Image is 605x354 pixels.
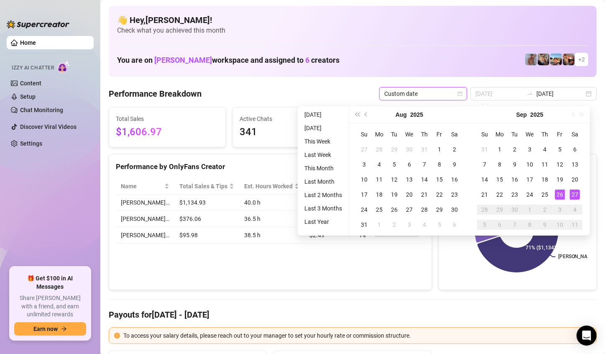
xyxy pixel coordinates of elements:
div: 5 [434,220,444,230]
td: 2025-09-05 [552,142,567,157]
li: Last Week [301,150,345,160]
td: 2025-09-25 [537,187,552,202]
td: 2025-08-27 [402,202,417,217]
td: 2025-08-14 [417,172,432,187]
div: 25 [374,205,384,215]
img: Osvaldo [563,54,574,65]
div: 4 [570,205,580,215]
td: 2025-09-27 [567,187,582,202]
td: 2025-09-28 [477,202,492,217]
td: 2025-10-07 [507,217,522,232]
td: 2025-08-24 [357,202,372,217]
div: 28 [419,205,429,215]
div: 12 [389,174,399,185]
th: Mo [492,127,507,142]
div: 2 [540,205,550,215]
td: $2.49 [304,227,354,244]
td: 2025-10-05 [477,217,492,232]
div: 5 [389,159,399,169]
td: 2025-08-13 [402,172,417,187]
div: To access your salary details, please reach out to your manager to set your hourly rate or commis... [123,331,591,340]
h4: 👋 Hey, [PERSON_NAME] ! [117,14,588,26]
td: 2025-08-17 [357,187,372,202]
div: 22 [495,190,505,200]
span: Active Chats [240,114,342,123]
div: 2 [449,144,459,154]
div: 31 [419,144,429,154]
td: 2025-09-24 [522,187,537,202]
td: $1,134.93 [174,195,239,211]
span: Name [121,182,163,191]
td: 2025-09-03 [522,142,537,157]
div: 10 [555,220,565,230]
div: 16 [449,174,459,185]
a: Chat Monitoring [20,107,63,113]
div: 3 [555,205,565,215]
td: 2025-08-19 [387,187,402,202]
div: 11 [540,159,550,169]
a: Discover Viral Videos [20,123,77,130]
div: 16 [510,174,520,185]
li: This Month [301,163,345,173]
td: 2025-09-06 [567,142,582,157]
li: This Week [301,136,345,146]
div: 4 [540,144,550,154]
div: 19 [555,174,565,185]
div: 4 [419,220,429,230]
div: 18 [374,190,384,200]
td: 2025-09-04 [417,217,432,232]
div: 27 [570,190,580,200]
td: 2025-09-05 [432,217,447,232]
td: 2025-09-01 [492,142,507,157]
th: Su [357,127,372,142]
td: 2025-08-21 [417,187,432,202]
th: Su [477,127,492,142]
div: 28 [374,144,384,154]
td: 2025-09-20 [567,172,582,187]
div: 17 [525,174,535,185]
td: 2025-08-31 [477,142,492,157]
div: 6 [570,144,580,154]
div: 13 [404,174,414,185]
div: 9 [540,220,550,230]
td: 2025-10-10 [552,217,567,232]
span: arrow-right [61,326,67,332]
td: 2025-08-20 [402,187,417,202]
input: End date [536,89,584,98]
td: [PERSON_NAME]… [116,211,174,227]
td: 2025-08-31 [357,217,372,232]
td: 2025-08-11 [372,172,387,187]
span: calendar [457,91,462,96]
h1: You are on workspace and assigned to creators [117,56,340,65]
div: 26 [555,190,565,200]
div: 24 [525,190,535,200]
span: Share [PERSON_NAME] with a friend, and earn unlimited rewards [14,294,86,319]
button: Choose a month [516,106,527,123]
div: 15 [434,174,444,185]
span: Earn now [33,326,58,332]
td: 2025-09-07 [477,157,492,172]
div: 13 [570,159,580,169]
div: 30 [510,205,520,215]
td: [PERSON_NAME]… [116,195,174,211]
span: swap-right [526,90,533,97]
td: 2025-09-10 [522,157,537,172]
li: Last Month [301,177,345,187]
div: 3 [359,159,369,169]
div: 12 [555,159,565,169]
td: 2025-08-04 [372,157,387,172]
img: AI Chatter [57,61,70,73]
th: We [402,127,417,142]
td: $95.98 [174,227,239,244]
h4: Performance Breakdown [109,88,202,100]
div: 30 [404,144,414,154]
div: 29 [434,205,444,215]
span: 341 [240,124,342,140]
div: 1 [374,220,384,230]
div: 6 [449,220,459,230]
th: Total Sales & Tips [174,178,239,195]
div: 8 [495,159,505,169]
td: 2025-10-03 [552,202,567,217]
button: Choose a year [410,106,423,123]
td: 2025-07-27 [357,142,372,157]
